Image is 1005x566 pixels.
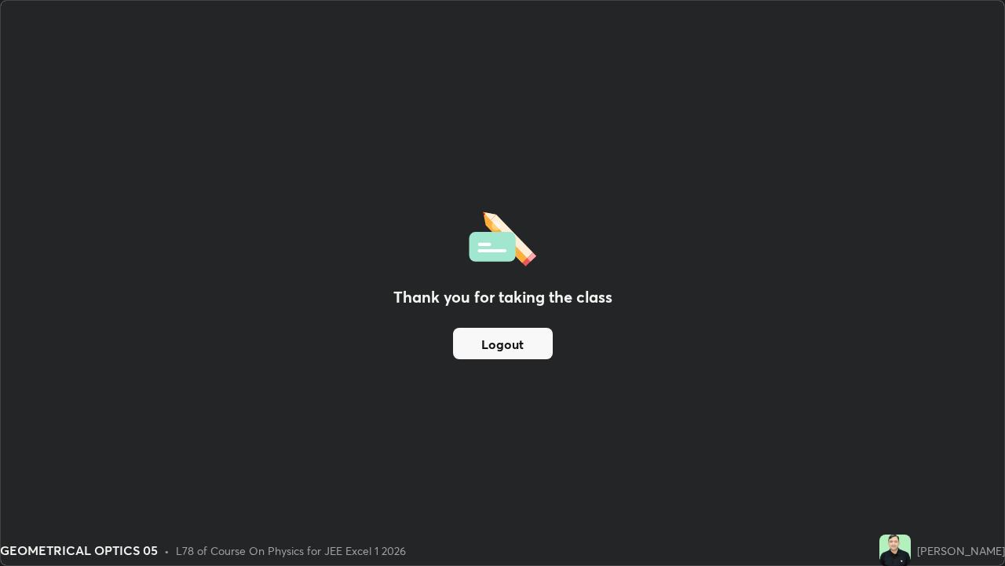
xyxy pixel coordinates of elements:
button: Logout [453,328,553,359]
div: [PERSON_NAME] [917,542,1005,559]
h2: Thank you for taking the class [393,285,612,309]
img: 2fdfe559f7d547ac9dedf23c2467b70e.jpg [879,535,911,566]
div: L78 of Course On Physics for JEE Excel 1 2026 [176,542,406,559]
img: offlineFeedback.1438e8b3.svg [469,207,536,266]
div: • [164,542,170,559]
